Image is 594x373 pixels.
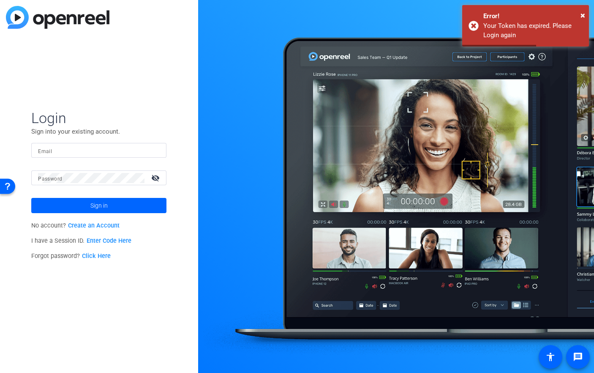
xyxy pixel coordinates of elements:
span: Sign in [90,195,108,216]
mat-label: Email [38,148,52,154]
mat-icon: visibility_off [146,172,166,184]
input: Enter Email Address [38,145,160,156]
span: I have a Session ID. [31,237,131,244]
button: Sign in [31,198,166,213]
a: Enter Code Here [87,237,131,244]
div: Your Token has expired. Please Login again [483,21,583,40]
a: Click Here [82,252,111,260]
img: blue-gradient.svg [6,6,109,29]
mat-label: Password [38,176,62,182]
span: Forgot password? [31,252,111,260]
button: Close [580,9,585,22]
mat-icon: accessibility [545,352,556,362]
span: Login [31,109,166,127]
a: Create an Account [68,222,120,229]
span: No account? [31,222,120,229]
span: × [580,10,585,20]
mat-icon: message [573,352,583,362]
div: Error! [483,11,583,21]
p: Sign into your existing account. [31,127,166,136]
